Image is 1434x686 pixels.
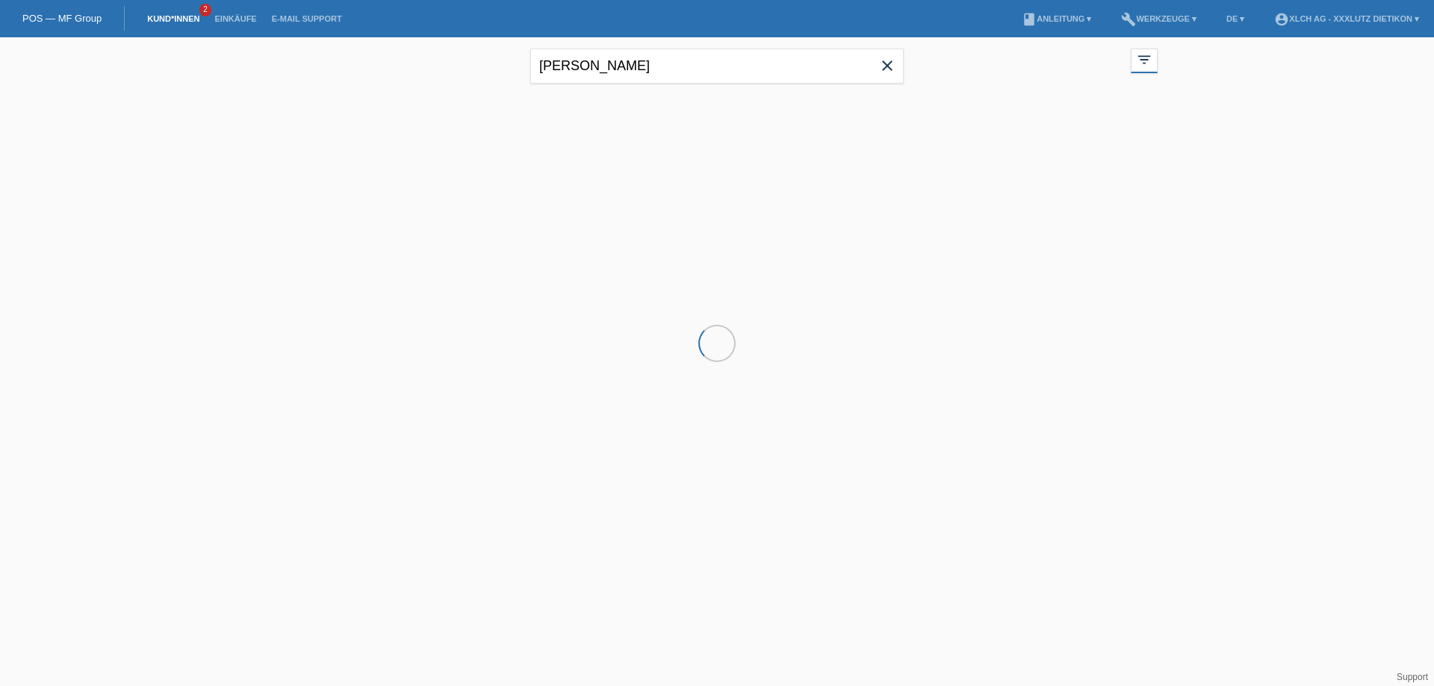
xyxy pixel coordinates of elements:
i: close [878,57,896,75]
a: Kund*innen [140,14,207,23]
i: build [1121,12,1136,27]
span: 2 [199,4,211,16]
a: Einkäufe [207,14,264,23]
a: E-Mail Support [264,14,350,23]
i: filter_list [1136,52,1152,68]
a: account_circleXLCH AG - XXXLutz Dietikon ▾ [1267,14,1427,23]
a: DE ▾ [1219,14,1252,23]
a: Support [1397,672,1428,682]
a: buildWerkzeuge ▾ [1114,14,1204,23]
a: POS — MF Group [22,13,102,24]
a: bookAnleitung ▾ [1014,14,1099,23]
input: Suche... [530,49,904,84]
i: account_circle [1274,12,1289,27]
i: book [1022,12,1037,27]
